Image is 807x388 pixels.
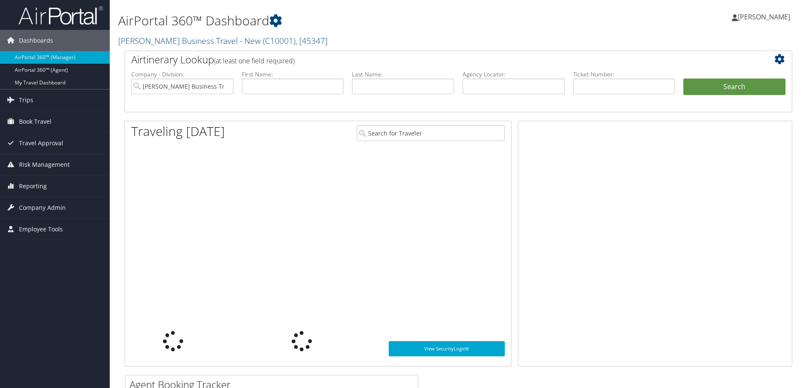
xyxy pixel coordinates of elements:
[118,12,572,30] h1: AirPortal 360™ Dashboard
[19,133,63,154] span: Travel Approval
[131,70,233,79] label: Company - Division:
[131,122,225,140] h1: Traveling [DATE]
[118,35,328,46] a: [PERSON_NAME] Business Travel - New
[352,70,454,79] label: Last Name:
[357,125,505,141] input: Search for Traveler
[389,341,505,356] a: View SecurityLogic®
[19,30,53,51] span: Dashboards
[263,35,295,46] span: ( C10001 )
[19,219,63,240] span: Employee Tools
[732,4,799,30] a: [PERSON_NAME]
[573,70,675,79] label: Ticket Number:
[19,197,66,218] span: Company Admin
[738,12,790,22] span: [PERSON_NAME]
[19,5,103,25] img: airportal-logo.png
[214,56,295,65] span: (at least one field required)
[19,154,70,175] span: Risk Management
[19,176,47,197] span: Reporting
[131,52,730,67] h2: Airtinerary Lookup
[242,70,344,79] label: First Name:
[19,111,51,132] span: Book Travel
[19,90,33,111] span: Trips
[463,70,565,79] label: Agency Locator:
[295,35,328,46] span: , [ 45347 ]
[683,79,785,95] button: Search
